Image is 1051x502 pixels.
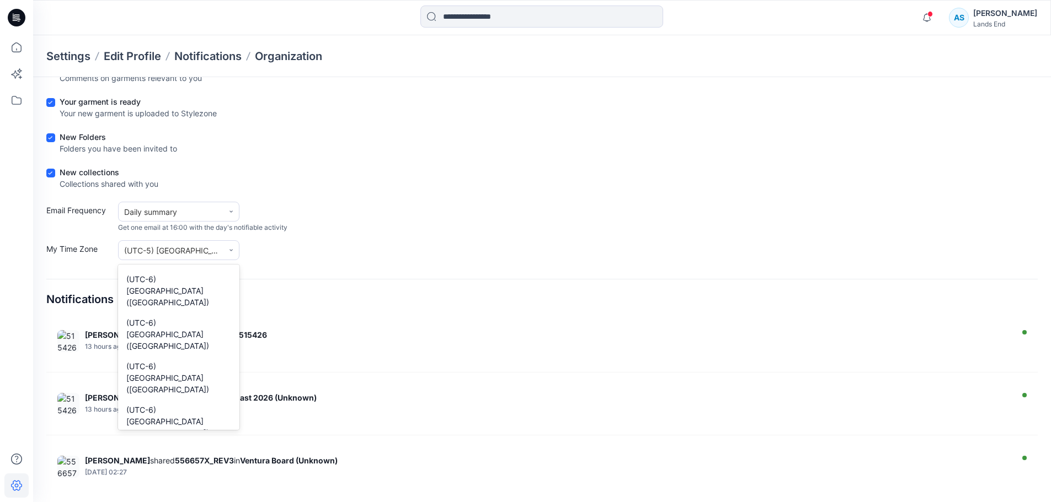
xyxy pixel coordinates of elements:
div: (UTC-5) [GEOGRAPHIC_DATA] ([GEOGRAPHIC_DATA]) [124,245,218,256]
img: 515426 [57,330,79,352]
strong: 515426 [239,330,267,339]
a: Organization [255,48,322,64]
strong: Snowcoast 2026 (Unknown) [209,393,317,402]
img: 515426 [57,393,79,415]
div: Comments on garments relevant to you [60,72,202,84]
div: Your new garment is uploaded to Stylezone [60,107,217,119]
span: Get one email at 16:00 with the day's notifiable activity [118,223,287,233]
div: (UTC-6) [GEOGRAPHIC_DATA] ([GEOGRAPHIC_DATA]) [118,400,239,443]
div: shared in [85,456,1009,465]
div: Lands End [973,20,1037,28]
div: (UTC-6) [GEOGRAPHIC_DATA] ([GEOGRAPHIC_DATA]) [118,312,239,356]
div: Monday, September 15, 2025 02:50 [85,343,1009,350]
div: Friday, September 12, 2025 02:27 [85,468,1009,476]
div: AS [949,8,969,28]
a: Edit Profile [104,48,161,64]
img: 556657X_REV3 [57,456,79,478]
div: (UTC-6) [GEOGRAPHIC_DATA] ([GEOGRAPHIC_DATA]) [118,269,239,312]
div: Daily summary [124,206,218,218]
strong: [PERSON_NAME] [85,456,150,465]
strong: [PERSON_NAME] [85,330,150,339]
h4: Notifications [46,293,114,306]
div: Monday, September 15, 2025 02:41 [85,406,1009,413]
label: Email Frequency [46,204,113,233]
div: shared in [85,393,1009,402]
label: My Time Zone [46,243,113,260]
div: [PERSON_NAME] [973,7,1037,20]
strong: 556657X_REV3 [175,456,234,465]
p: Settings [46,48,90,64]
div: Collections shared with you [60,178,158,190]
div: Folders you have been invited to [60,143,177,154]
div: has updated with [85,330,1009,339]
div: New collections [60,166,158,178]
div: Your garment is ready [60,96,217,107]
div: (UTC-6) [GEOGRAPHIC_DATA] ([GEOGRAPHIC_DATA]) [118,356,239,400]
a: Notifications [174,48,242,64]
div: New Folders [60,131,177,143]
strong: [PERSON_NAME] [85,393,150,402]
strong: Ventura Board (Unknown) [240,456,338,465]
